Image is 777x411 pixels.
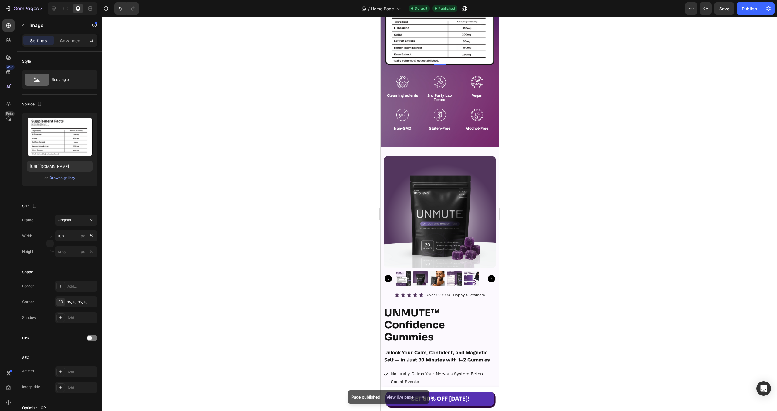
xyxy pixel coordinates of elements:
div: Source [22,100,43,109]
div: View live page [383,393,417,401]
div: Shape [22,269,33,275]
span: Published [438,6,455,11]
p: 3rd Party Lab Tested [42,76,76,85]
img: 3.svg [90,59,103,71]
p: Alcohol-Free [80,109,113,113]
label: Frame [22,217,33,223]
div: Add... [67,385,96,391]
div: Corner [22,299,34,305]
button: Browse gallery [49,175,76,181]
div: Link [22,335,29,341]
span: Home Page [371,5,394,12]
p: Non-GMO [5,109,39,113]
div: Undo/Redo [114,2,139,15]
label: Height [22,249,33,254]
p: Image [29,22,81,29]
img: 1.svg [16,59,28,71]
p: Advanced [60,37,80,44]
p: Unlock Your Calm, Confident, and Magnetic Self — in Just 30 Minutes with 1–2 Gummies [4,332,115,347]
div: Open Intercom Messenger [756,381,771,396]
iframe: To enrich screen reader interactions, please activate Accessibility in Grammarly extension settings [381,17,499,411]
div: px [81,233,85,239]
div: Rectangle [52,73,89,87]
div: % [90,233,93,239]
div: Style [22,59,31,64]
div: % [90,249,93,254]
input: px% [55,246,97,257]
div: Publish [742,5,757,12]
button: Original [55,215,97,226]
p: Over 200,000+ Happy Customers [46,275,104,281]
div: Size [22,202,38,210]
button: 7 [2,2,45,15]
input: px% [55,230,97,241]
span: Original [58,217,71,223]
strong: UNMUTE™ Confidence Gummies [4,290,64,326]
label: Width [22,233,32,239]
div: Border [22,283,34,289]
button: Carousel Back Arrow [4,258,11,265]
button: Save [714,2,734,15]
div: Add... [67,315,96,321]
span: Save [719,6,729,11]
span: Default [415,6,427,11]
p: Clean Ingredients [5,76,39,81]
div: px [81,249,85,254]
p: Settings [30,37,47,44]
img: 4.svg [16,92,28,104]
div: Beta [5,111,15,116]
button: px [88,248,95,255]
p: Vegan [80,76,113,81]
p: Naturally Calms Your Nervous System Before Social Events [10,353,114,368]
div: Add... [67,284,96,289]
div: SEO [22,355,29,361]
img: 5.svg [53,92,65,104]
input: https://example.com/image.jpg [27,161,93,172]
img: preview-image [27,118,93,156]
p: 7 [40,5,42,12]
div: Shadow [22,315,36,320]
span: / [368,5,370,12]
div: 450 [6,65,15,70]
div: Browse gallery [49,175,75,181]
div: Alt text [22,368,34,374]
div: Add... [67,369,96,375]
button: Publish [737,2,762,15]
p: Page published [351,394,380,400]
button: px [88,232,95,240]
button: % [79,248,87,255]
div: 15, 15, 15, 15 [67,299,96,305]
img: 2.svg [53,59,65,71]
img: 6.svg [90,92,103,104]
p: Gluten-Free [42,109,76,113]
button: % [79,232,87,240]
span: or [44,174,48,181]
button: Carousel Next Arrow [107,258,114,265]
div: Optimize LCP [22,405,46,411]
div: Image title [22,384,40,390]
